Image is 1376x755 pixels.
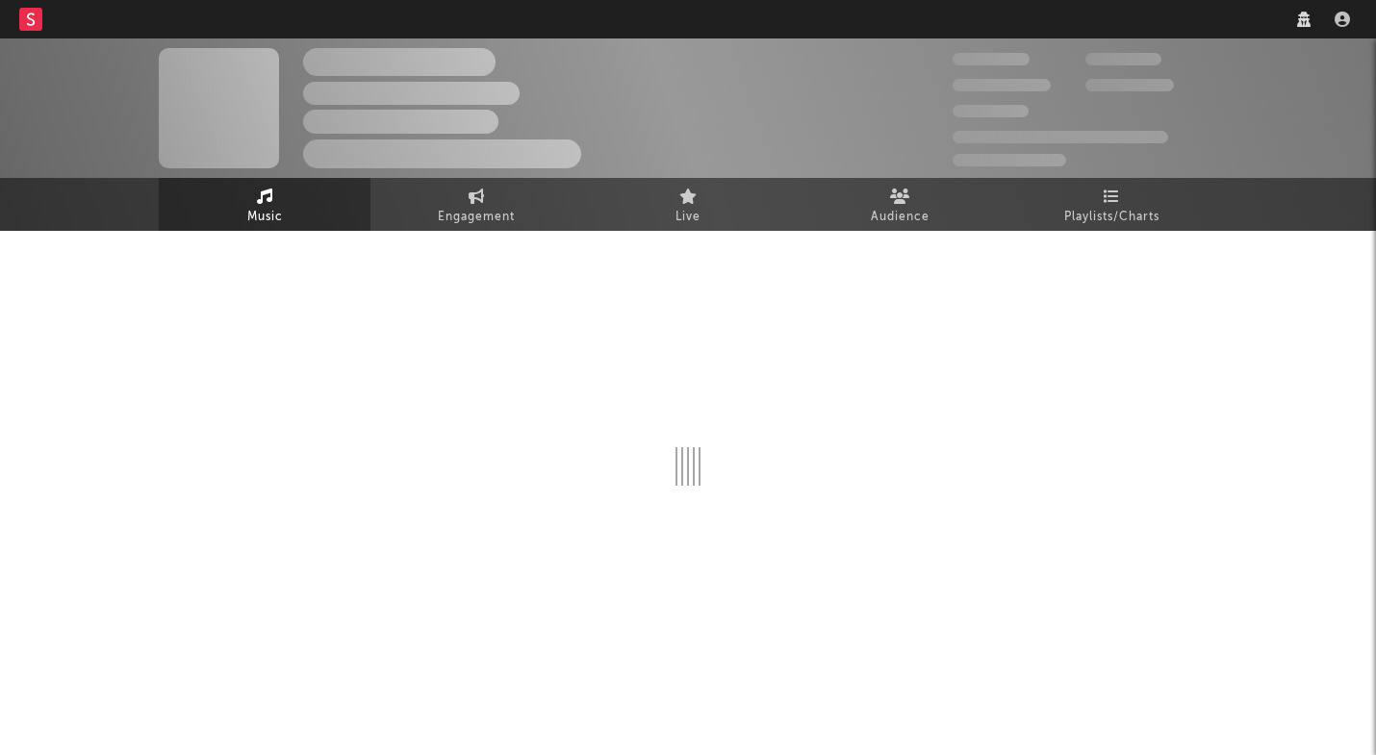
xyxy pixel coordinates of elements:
span: 100,000 [953,105,1029,117]
span: 100,000 [1085,53,1161,65]
span: Live [675,206,701,229]
span: Engagement [438,206,515,229]
span: Music [247,206,283,229]
span: Audience [871,206,930,229]
span: 50,000,000 Monthly Listeners [953,131,1168,143]
a: Audience [794,178,1006,231]
a: Music [159,178,370,231]
a: Playlists/Charts [1006,178,1217,231]
span: Jump Score: 85.0 [953,154,1066,166]
a: Live [582,178,794,231]
a: Engagement [370,178,582,231]
span: 50,000,000 [953,79,1051,91]
span: 300,000 [953,53,1030,65]
span: Playlists/Charts [1064,206,1159,229]
span: 1,000,000 [1085,79,1174,91]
